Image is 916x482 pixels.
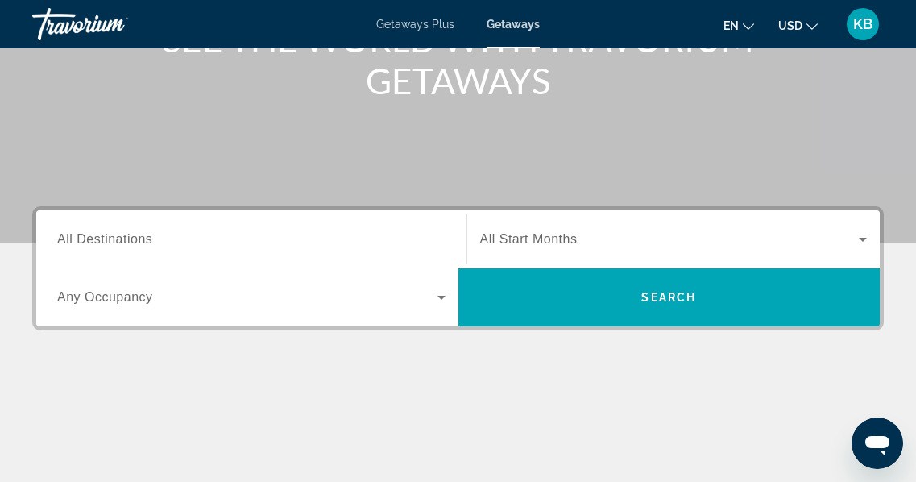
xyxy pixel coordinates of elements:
span: USD [778,19,802,32]
button: Change language [723,14,754,37]
input: Select destination [57,231,446,250]
span: Any Occupancy [57,290,153,304]
span: KB [853,16,872,32]
span: All Destinations [57,232,152,246]
h1: SEE THE WORLD WITH TRAVORIUM GETAWAYS [156,18,761,102]
button: Change currency [778,14,818,37]
iframe: Button to launch messaging window [852,418,903,469]
button: User Menu [842,7,884,41]
span: Search [641,291,696,304]
a: Getaways [487,18,540,31]
span: en [723,19,739,32]
span: All Start Months [480,232,578,246]
button: Search [458,268,881,326]
div: Search widget [36,210,880,326]
a: Getaways Plus [376,18,454,31]
a: Travorium [32,3,193,45]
